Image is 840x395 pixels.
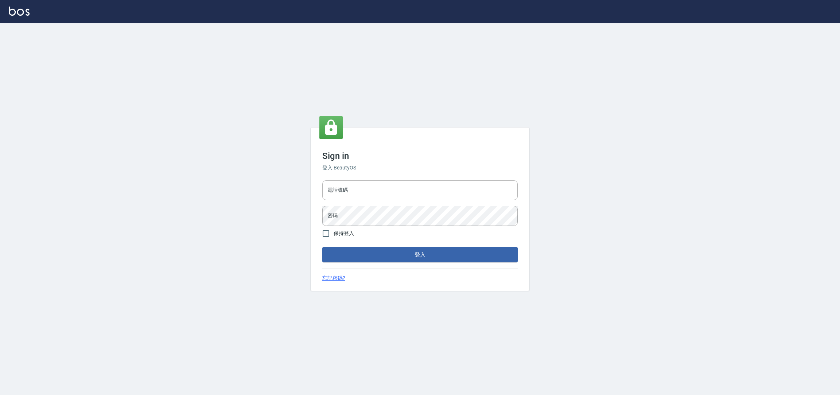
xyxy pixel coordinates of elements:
h3: Sign in [322,151,518,161]
button: 登入 [322,247,518,262]
a: 忘記密碼? [322,274,345,282]
h6: 登入 BeautyOS [322,164,518,172]
img: Logo [9,7,30,16]
span: 保持登入 [334,230,354,237]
